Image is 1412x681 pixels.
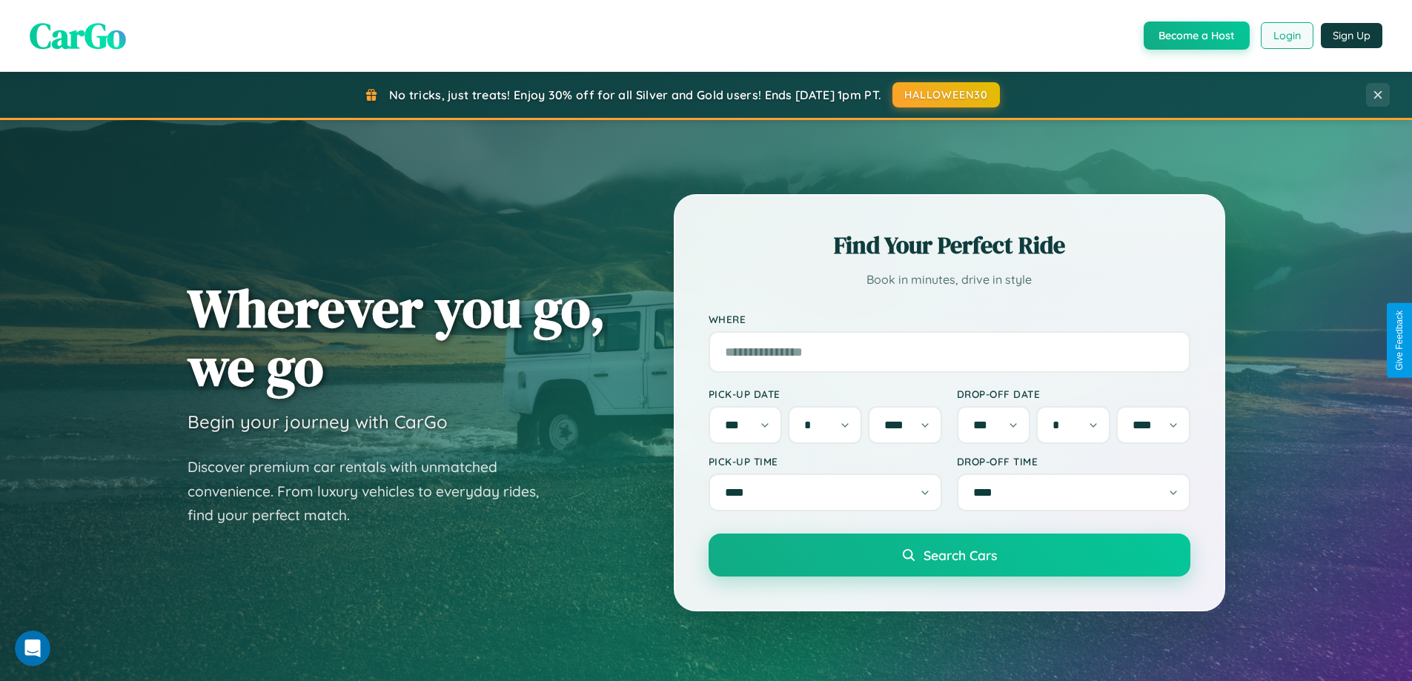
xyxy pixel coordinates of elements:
[957,455,1190,468] label: Drop-off Time
[15,631,50,666] iframe: Intercom live chat
[1261,22,1313,49] button: Login
[709,534,1190,577] button: Search Cars
[1321,23,1382,48] button: Sign Up
[924,547,997,563] span: Search Cars
[1144,21,1250,50] button: Become a Host
[709,229,1190,262] h2: Find Your Perfect Ride
[30,11,126,60] span: CarGo
[188,279,606,396] h1: Wherever you go, we go
[389,87,881,102] span: No tricks, just treats! Enjoy 30% off for all Silver and Gold users! Ends [DATE] 1pm PT.
[188,411,448,433] h3: Begin your journey with CarGo
[892,82,1000,107] button: HALLOWEEN30
[188,455,558,528] p: Discover premium car rentals with unmatched convenience. From luxury vehicles to everyday rides, ...
[709,269,1190,290] p: Book in minutes, drive in style
[709,455,942,468] label: Pick-up Time
[709,313,1190,325] label: Where
[709,388,942,400] label: Pick-up Date
[1394,310,1405,371] div: Give Feedback
[957,388,1190,400] label: Drop-off Date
